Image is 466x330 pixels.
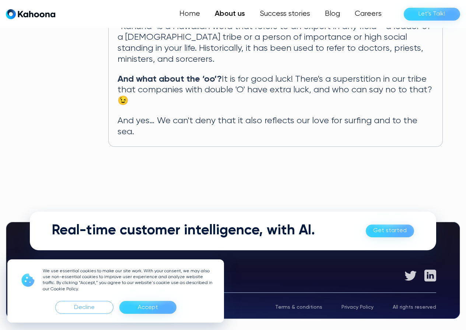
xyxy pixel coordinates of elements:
strong: And what about the ‘oo’? [118,75,222,84]
div: Decline [55,301,113,314]
p: It is for good luck! There's a superstition in our tribe that companies with double 'O' have extr... [118,74,434,107]
h2: Real-time customer intelligence, with AI. [52,223,315,239]
a: Success stories [252,7,318,21]
a: Home [172,7,207,21]
div: Decline [74,302,95,313]
a: Terms & conditions [275,305,322,310]
div: Accept [119,301,176,314]
p: We use essential cookies to make our site work. With your consent, we may also use non-essential ... [43,268,215,292]
a: home [6,9,55,19]
div: Let’s Talk! [418,8,445,20]
a: Get started [366,224,414,237]
div: All rights reserved [393,305,436,310]
a: Let’s Talk! [404,8,460,21]
a: Blog [318,7,347,21]
p: And yes… We can't deny that it also reflects our love for surfing and to the sea. [118,116,434,138]
p: “Kahuna” is a Hawaiian word that refers to an expert in any field - a leader of a [DEMOGRAPHIC_DA... [118,21,434,65]
a: About us [207,7,252,21]
a: Careers [347,7,389,21]
div: Accept [138,302,158,313]
a: Privacy Policy [341,305,374,310]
